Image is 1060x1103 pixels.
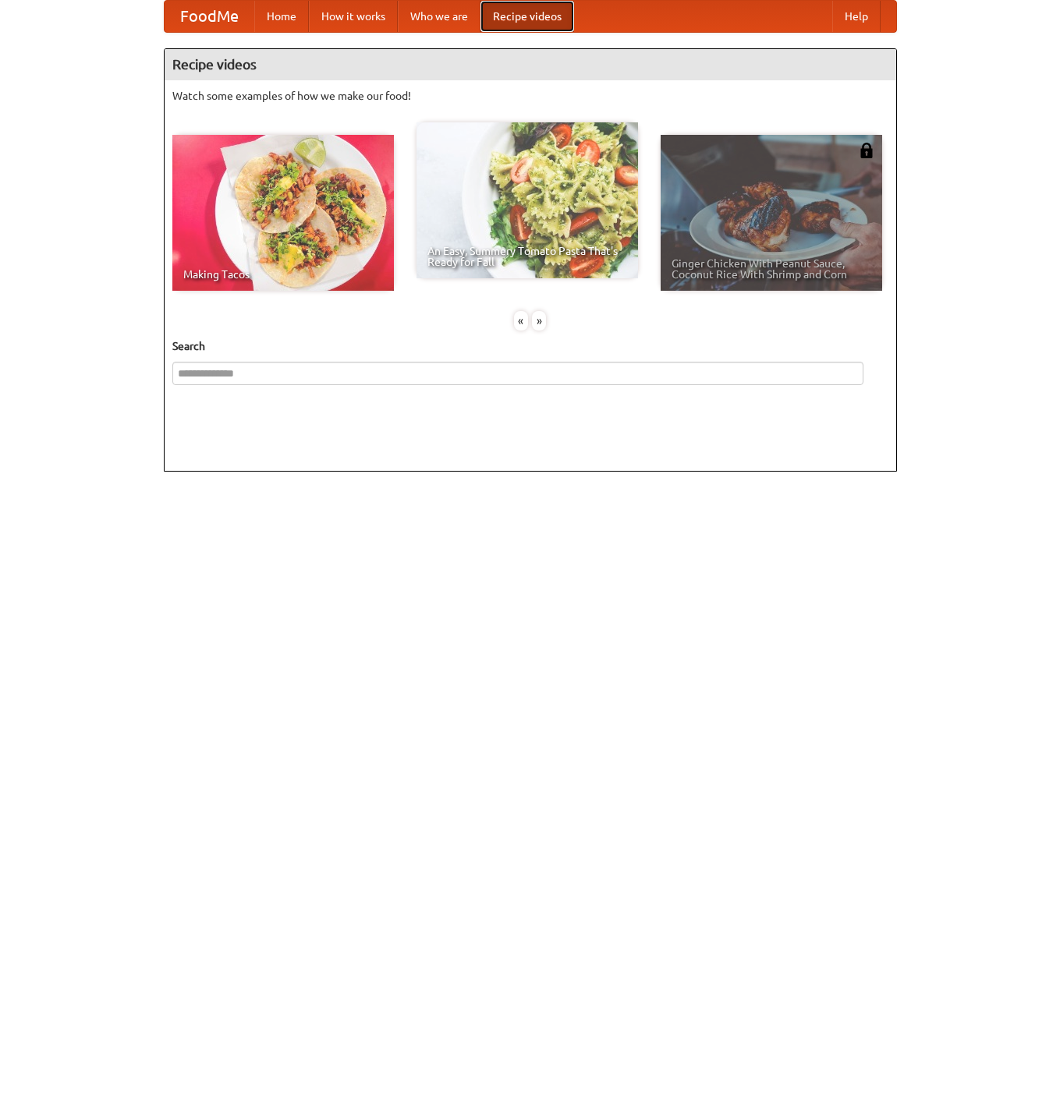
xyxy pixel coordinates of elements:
a: Recipe videos [480,1,574,32]
p: Watch some examples of how we make our food! [172,88,888,104]
span: Making Tacos [183,269,383,280]
a: Home [254,1,309,32]
a: How it works [309,1,398,32]
div: « [514,311,528,331]
a: An Easy, Summery Tomato Pasta That's Ready for Fall [417,122,638,278]
a: Making Tacos [172,135,394,291]
a: Help [832,1,881,32]
img: 483408.png [859,143,874,158]
a: Who we are [398,1,480,32]
h5: Search [172,338,888,354]
h4: Recipe videos [165,49,896,80]
span: An Easy, Summery Tomato Pasta That's Ready for Fall [427,246,627,267]
a: FoodMe [165,1,254,32]
div: » [532,311,546,331]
